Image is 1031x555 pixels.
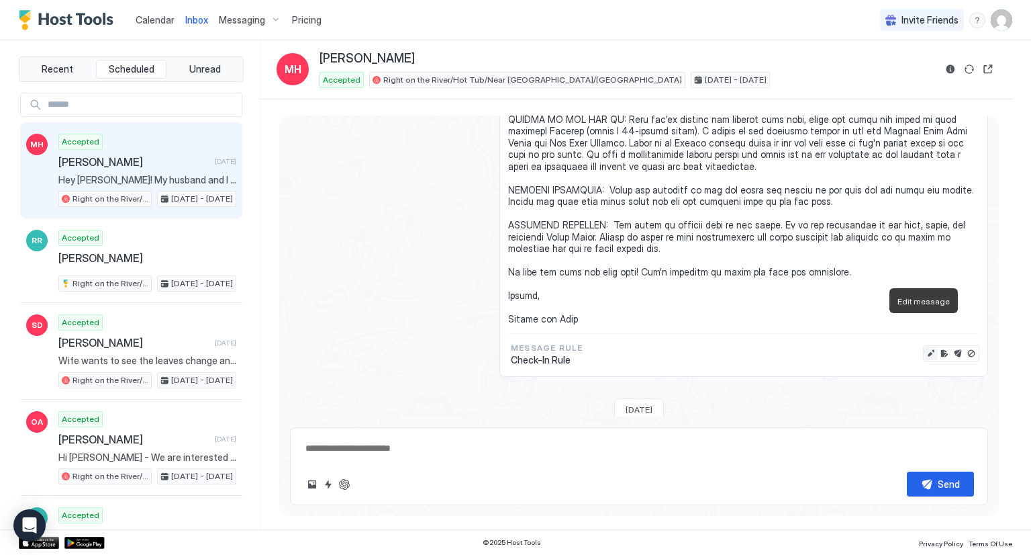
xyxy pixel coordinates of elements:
span: [DATE] - [DATE] [171,470,233,482]
span: Unread [189,63,221,75]
span: MH [30,138,44,151]
span: Scheduled [109,63,154,75]
span: [PERSON_NAME] [320,51,415,67]
span: [DATE] [215,339,236,347]
span: [PERSON_NAME] [58,433,209,446]
span: [PERSON_NAME] [58,155,209,169]
span: SD [32,319,43,331]
span: Accepted [62,316,99,329]
button: Edit message [924,347,938,360]
div: Send [938,477,960,491]
span: [PERSON_NAME] [58,336,209,349]
button: Recent [22,60,93,79]
span: Accepted [62,413,99,425]
span: Privacy Policy [919,540,963,548]
span: [DATE] [215,435,236,443]
span: Right on the River/Hot Tub/Near [GEOGRAPHIC_DATA]/[GEOGRAPHIC_DATA] [72,470,148,482]
span: RR [32,234,42,247]
a: Inbox [185,13,208,27]
span: Accepted [62,136,99,148]
button: Unread [169,60,240,79]
span: Hi [PERSON_NAME] - We are interested in visiting [DATE] thru [DATE]. We have a dog (Remi) that we... [58,452,236,464]
button: Send now [951,347,965,360]
span: [DATE] - [DATE] [705,74,767,86]
span: [DATE] - [DATE] [171,277,233,290]
button: Reservation information [942,61,959,77]
input: Input Field [42,93,242,116]
span: Recent [42,63,73,75]
button: Scheduled [96,60,167,79]
span: MH [285,61,301,77]
button: Open reservation [980,61,996,77]
div: User profile [991,9,1012,31]
button: Edit rule [938,347,951,360]
span: Wife wants to see the leaves change and get out of [US_STATE]. I now it might be a little early s... [58,355,236,367]
a: App Store [19,537,59,549]
div: tab-group [19,56,244,82]
span: Message Rule [511,342,583,354]
span: [PERSON_NAME] [58,251,231,265]
button: Upload image [304,476,320,493]
a: Calendar [136,13,175,27]
button: ChatGPT Auto Reply [336,476,352,493]
span: Inbox [185,14,208,26]
span: Messaging [219,14,265,26]
span: Calendar [136,14,175,26]
span: [DATE] - [DATE] [171,374,233,386]
span: [PERSON_NAME] [58,529,231,542]
span: OA [31,416,43,428]
span: [DATE] [215,157,236,166]
a: Host Tools Logo [19,10,119,30]
a: Terms Of Use [969,536,1012,550]
span: Pricing [292,14,322,26]
span: [DATE] - [DATE] [171,193,233,205]
span: Accepted [62,232,99,244]
span: Right on the River/Hot Tub/Near [GEOGRAPHIC_DATA]/[GEOGRAPHIC_DATA] [72,374,148,386]
button: Send [907,472,974,497]
span: Edit message [897,296,950,306]
a: Google Play Store [64,537,105,549]
button: Sync reservation [961,61,977,77]
span: Right on the River/Hot Tub/Near [GEOGRAPHIC_DATA]/[GEOGRAPHIC_DATA] [72,277,148,290]
span: Check-In Rule [511,354,583,366]
span: Accepted [323,74,360,86]
span: © 2025 Host Tools [483,538,541,547]
span: Right on the River/Hot Tub/Near [GEOGRAPHIC_DATA]/[GEOGRAPHIC_DATA] [72,193,148,205]
span: [DATE] [626,404,652,415]
div: Open Intercom Messenger [13,509,46,542]
button: Disable message [965,347,978,360]
span: Accepted [62,509,99,521]
div: menu [969,12,985,28]
span: Hey [PERSON_NAME]! My husband and I are visiting for our first wedding anniversary with our dog a... [58,174,236,186]
span: Invite Friends [901,14,959,26]
button: Quick reply [320,476,336,493]
a: Privacy Policy [919,536,963,550]
span: Terms Of Use [969,540,1012,548]
span: Right on the River/Hot Tub/Near [GEOGRAPHIC_DATA]/[GEOGRAPHIC_DATA] [383,74,682,86]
